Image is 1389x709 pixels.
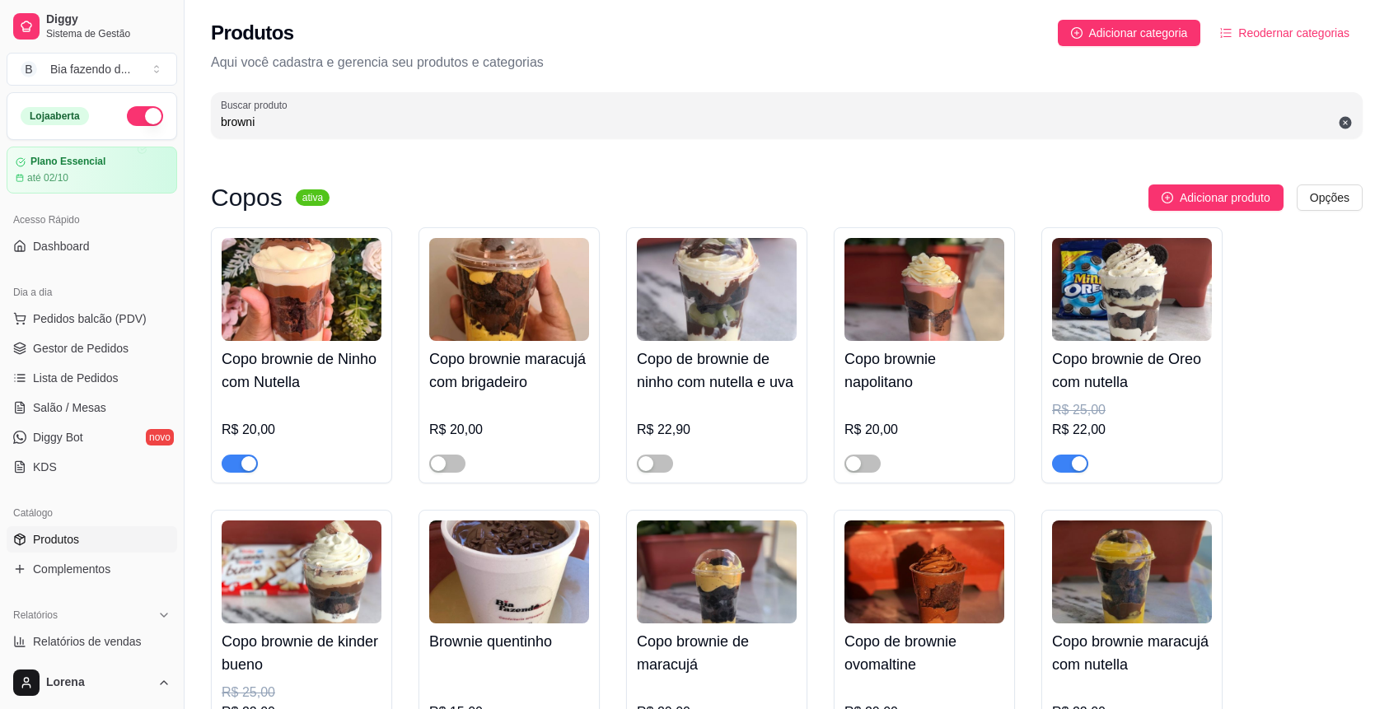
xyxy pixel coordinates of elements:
div: R$ 20,00 [222,420,381,440]
a: Lista de Pedidos [7,365,177,391]
span: Diggy Bot [33,429,83,445]
img: product-image [844,520,1004,623]
button: Adicionar produto [1148,184,1284,211]
h3: Copos [211,188,283,208]
span: Gestor de Pedidos [33,340,129,357]
span: plus-circle [1162,192,1173,203]
img: product-image [222,520,381,623]
img: product-image [844,238,1004,341]
article: até 02/10 [27,171,68,184]
span: Produtos [33,531,79,548]
span: Dashboard [33,238,90,254]
span: ordered-list [1220,27,1232,39]
a: Diggy Botnovo [7,424,177,450]
h4: Copo brownie de maracujá [637,630,797,676]
img: product-image [1052,238,1212,341]
div: R$ 22,90 [637,420,797,440]
h4: Copo brownie de Oreo com nutella [1052,348,1212,394]
div: Catálogo [7,500,177,526]
span: Diggy [46,12,171,27]
img: product-image [637,520,797,623]
h4: Copo de brownie de ninho com nutella e uva [637,348,797,394]
h4: Copo brownie maracujá com brigadeiro [429,348,589,394]
div: Dia a dia [7,279,177,306]
a: Relatórios de vendas [7,628,177,655]
h4: Copo brownie napolitano [844,348,1004,394]
span: Relatórios [13,609,58,622]
div: R$ 25,00 [1052,400,1212,420]
span: Salão / Mesas [33,399,106,416]
button: Opções [1297,184,1363,211]
div: R$ 25,00 [222,683,381,702]
img: product-image [222,238,381,341]
span: Reodernar categorias [1238,24,1349,42]
a: Complementos [7,556,177,582]
div: Acesso Rápido [7,207,177,233]
div: R$ 20,00 [429,420,589,440]
p: Aqui você cadastra e gerencia seu produtos e categorias [211,53,1363,72]
button: Select a team [7,53,177,86]
button: Adicionar categoria [1058,20,1201,46]
img: product-image [1052,520,1212,623]
span: B [21,61,37,77]
a: DiggySistema de Gestão [7,7,177,46]
a: Dashboard [7,233,177,259]
sup: ativa [296,189,330,206]
article: Plano Essencial [30,156,105,168]
h4: Copo brownie maracujá com nutella [1052,630,1212,676]
a: KDS [7,454,177,480]
span: Adicionar produto [1180,189,1270,207]
h2: Produtos [211,20,294,46]
button: Alterar Status [127,106,163,126]
a: Plano Essencialaté 02/10 [7,147,177,194]
span: Complementos [33,561,110,577]
button: Pedidos balcão (PDV) [7,306,177,332]
div: R$ 22,00 [1052,420,1212,440]
span: Relatórios de vendas [33,633,142,650]
h4: Copo brownie de kinder bueno [222,630,381,676]
a: Gestor de Pedidos [7,335,177,361]
h4: Copo de brownie ovomaltine [844,630,1004,676]
span: Adicionar categoria [1089,24,1188,42]
div: Loja aberta [21,107,89,125]
button: Lorena [7,663,177,702]
img: product-image [637,238,797,341]
span: Sistema de Gestão [46,27,171,40]
button: Reodernar categorias [1207,20,1363,46]
span: Lorena [46,675,151,690]
img: product-image [429,520,589,623]
a: Salão / Mesas [7,394,177,421]
img: product-image [429,238,589,341]
label: Buscar produto [221,98,293,112]
span: KDS [33,459,57,475]
div: Bia fazendo d ... [50,61,130,77]
input: Buscar produto [221,114,1353,130]
a: Produtos [7,526,177,553]
span: Opções [1310,189,1349,207]
h4: Brownie quentinho [429,630,589,653]
h4: Copo brownie de Ninho com Nutella [222,348,381,394]
span: Lista de Pedidos [33,370,119,386]
span: Pedidos balcão (PDV) [33,310,147,327]
span: plus-circle [1071,27,1083,39]
div: R$ 20,00 [844,420,1004,440]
